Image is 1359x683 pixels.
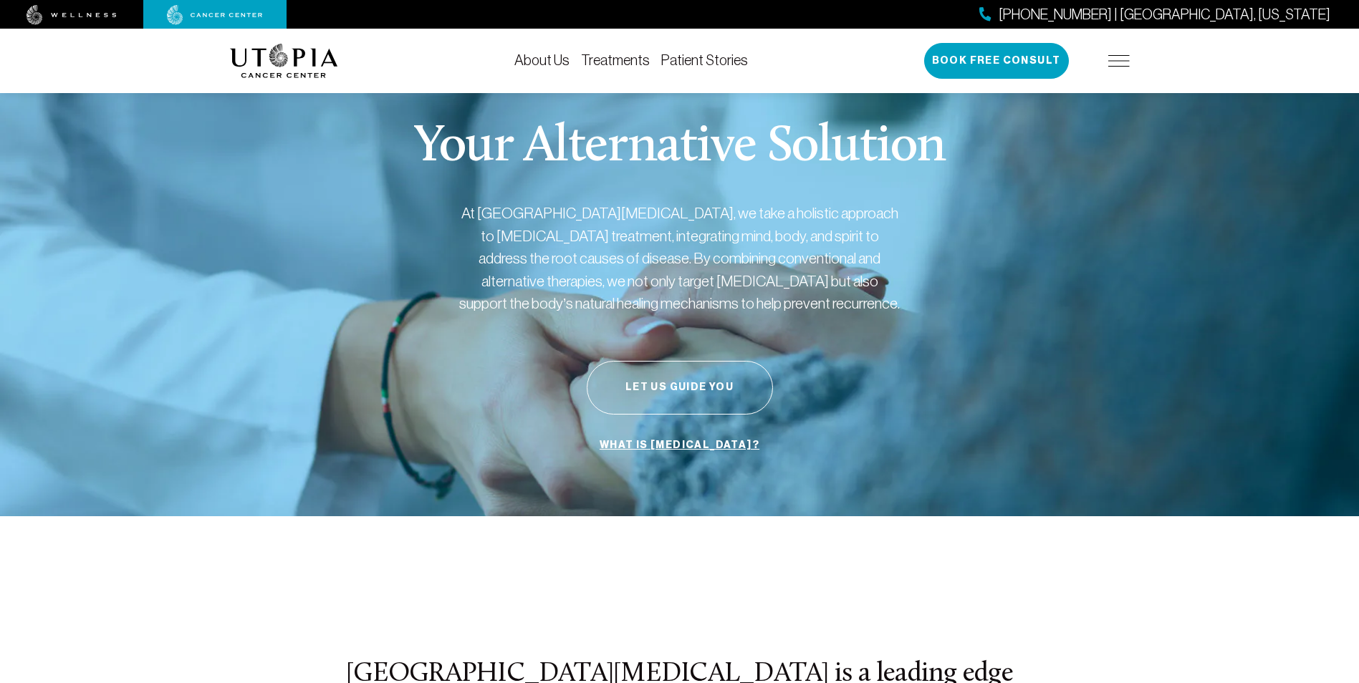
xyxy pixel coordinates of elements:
[514,52,570,68] a: About Us
[587,361,773,415] button: Let Us Guide You
[1108,55,1130,67] img: icon-hamburger
[27,5,117,25] img: wellness
[167,5,263,25] img: cancer center
[230,44,338,78] img: logo
[979,4,1330,25] a: [PHONE_NUMBER] | [GEOGRAPHIC_DATA], [US_STATE]
[924,43,1069,79] button: Book Free Consult
[413,122,946,173] p: Your Alternative Solution
[596,432,763,459] a: What is [MEDICAL_DATA]?
[661,52,748,68] a: Patient Stories
[581,52,650,68] a: Treatments
[458,202,902,315] p: At [GEOGRAPHIC_DATA][MEDICAL_DATA], we take a holistic approach to [MEDICAL_DATA] treatment, inte...
[999,4,1330,25] span: [PHONE_NUMBER] | [GEOGRAPHIC_DATA], [US_STATE]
